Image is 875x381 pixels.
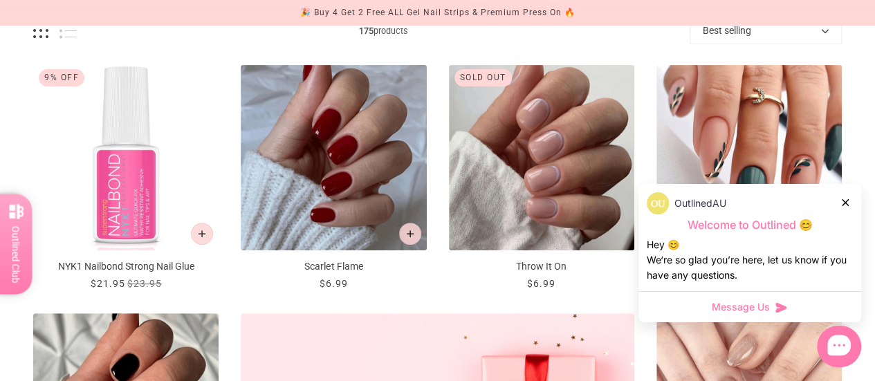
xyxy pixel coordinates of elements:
[241,65,426,250] img: Scarlet Flame-Press on Manicure-Outlined
[191,223,213,245] button: Add to cart
[399,223,421,245] button: Add to cart
[454,69,512,86] div: Sold out
[241,65,426,291] a: Scarlet Flame
[656,65,842,291] a: Green Zen
[449,259,634,274] p: Throw It On
[33,259,219,274] p: NYK1 Nailbond Strong Nail Glue
[359,26,374,36] b: 175
[647,192,669,214] img: data:image/png;base64,iVBORw0KGgoAAAANSUhEUgAAACQAAAAkCAYAAADhAJiYAAACJklEQVR4AexUO28TQRice/mFQxI...
[690,17,842,44] button: Best selling
[712,300,770,314] span: Message Us
[449,65,634,291] a: Throw It On
[91,278,125,289] span: $21.95
[320,278,348,289] span: $6.99
[77,24,690,38] span: products
[33,65,219,291] a: NYK1 Nailbond Strong Nail Glue
[647,218,853,232] p: Welcome to Outlined 😊
[527,278,555,289] span: $6.99
[127,278,162,289] span: $23.95
[39,69,84,86] div: 9% Off
[449,65,634,250] img: Throw It On-Press on Manicure-Outlined
[674,196,726,211] p: OutlinedAU
[241,259,426,274] p: Scarlet Flame
[647,237,853,283] div: Hey 😊 We‘re so glad you’re here, let us know if you have any questions.
[59,23,77,39] button: List view
[33,23,48,39] button: Grid view
[300,6,575,20] div: 🎉 Buy 4 Get 2 Free ALL Gel Nail Strips & Premium Press On 🔥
